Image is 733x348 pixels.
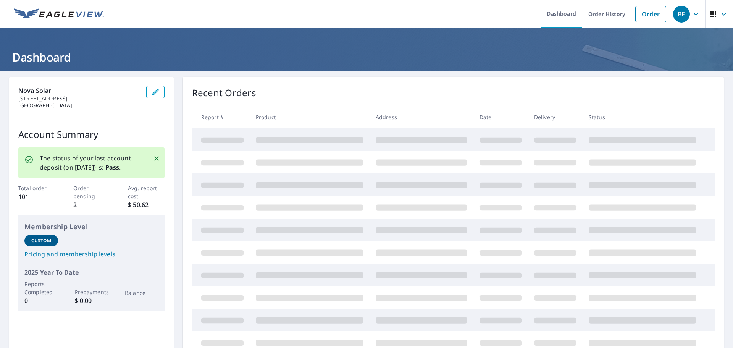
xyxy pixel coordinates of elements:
[24,249,158,259] a: Pricing and membership levels
[125,289,158,297] p: Balance
[673,6,690,23] div: BE
[24,268,158,277] p: 2025 Year To Date
[24,280,58,296] p: Reports Completed
[73,184,110,200] p: Order pending
[250,106,370,128] th: Product
[75,296,108,305] p: $ 0.00
[18,184,55,192] p: Total order
[370,106,473,128] th: Address
[14,8,104,20] img: EV Logo
[635,6,666,22] a: Order
[9,49,724,65] h1: Dashboard
[18,86,140,95] p: Nova Solar
[128,184,165,200] p: Avg. report cost
[192,86,256,100] p: Recent Orders
[192,106,250,128] th: Report #
[128,200,165,209] p: $ 50.62
[31,237,51,244] p: Custom
[18,128,165,141] p: Account Summary
[18,102,140,109] p: [GEOGRAPHIC_DATA]
[18,192,55,201] p: 101
[152,154,161,163] button: Close
[18,95,140,102] p: [STREET_ADDRESS]
[24,296,58,305] p: 0
[105,163,119,172] b: Pass
[583,106,702,128] th: Status
[24,222,158,232] p: Membership Level
[75,288,108,296] p: Prepayments
[528,106,583,128] th: Delivery
[73,200,110,209] p: 2
[473,106,528,128] th: Date
[40,154,144,172] p: The status of your last account deposit (on [DATE]) is: .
